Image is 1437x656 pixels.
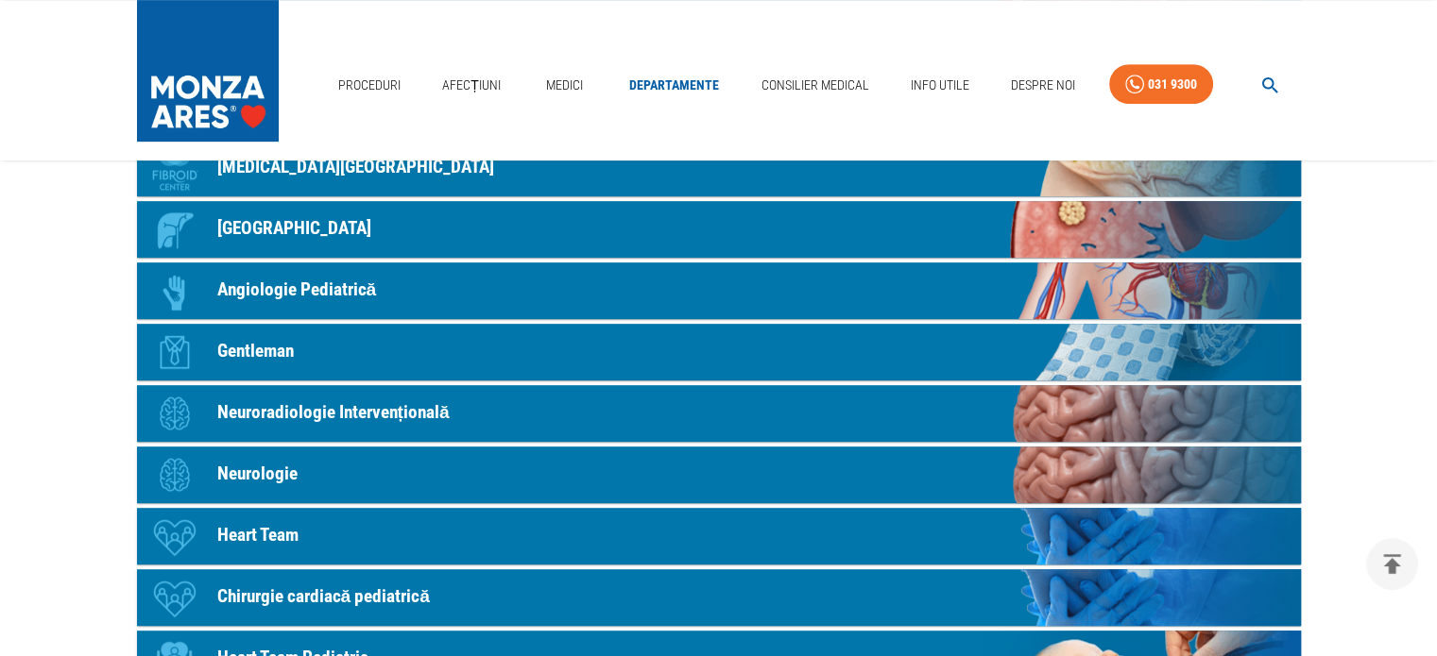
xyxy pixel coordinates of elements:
[217,215,371,243] p: [GEOGRAPHIC_DATA]
[137,140,1301,196] a: Icon[MEDICAL_DATA][GEOGRAPHIC_DATA]
[146,446,203,503] div: Icon
[146,201,203,258] div: Icon
[217,399,450,427] p: Neuroradiologie Intervențională
[137,569,1301,626] a: IconChirurgie cardiacă pediatrică
[622,66,727,105] a: Departamente
[146,569,203,626] div: Icon
[753,66,876,105] a: Consilier Medical
[1109,64,1213,105] a: 031 9300
[137,385,1301,442] a: IconNeuroradiologie Intervențională
[137,446,1301,503] a: IconNeurologie
[137,262,1301,319] a: IconAngiologie Pediatrică
[217,338,294,365] p: Gentleman
[1003,66,1083,105] a: Despre Noi
[146,324,203,380] div: Icon
[217,522,299,549] p: Heart Team
[137,508,1301,564] a: IconHeart Team
[331,66,408,105] a: Proceduri
[146,262,203,319] div: Icon
[1366,538,1418,590] button: delete
[137,324,1301,380] a: IconGentleman
[217,583,430,611] p: Chirurgie cardiacă pediatrică
[137,201,1301,258] a: Icon[GEOGRAPHIC_DATA]
[146,385,203,442] div: Icon
[903,66,977,105] a: Info Utile
[435,66,508,105] a: Afecțiuni
[146,508,203,564] div: Icon
[217,154,494,181] p: [MEDICAL_DATA][GEOGRAPHIC_DATA]
[146,140,203,196] div: Icon
[1148,73,1197,96] div: 031 9300
[217,461,298,488] p: Neurologie
[217,277,377,304] p: Angiologie Pediatrică
[535,66,595,105] a: Medici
